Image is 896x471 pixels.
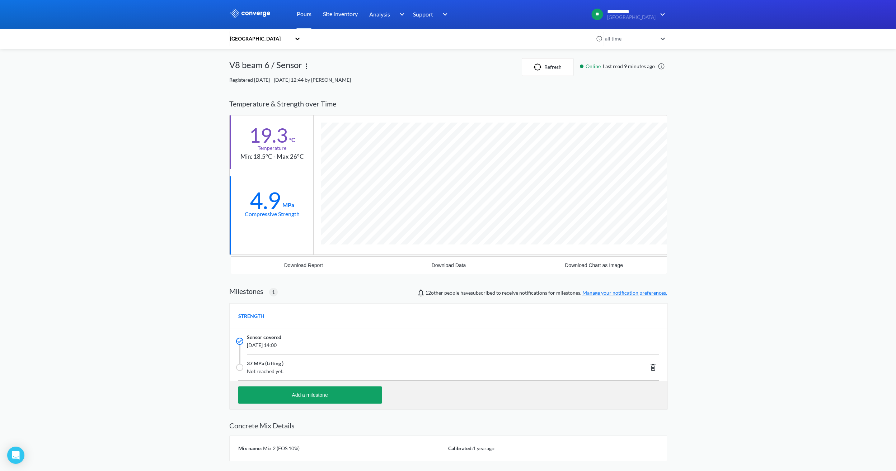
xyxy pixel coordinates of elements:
[302,62,311,71] img: more.svg
[432,262,466,268] div: Download Data
[229,9,271,18] img: logo_ewhite.svg
[603,35,657,43] div: all time
[576,62,667,70] div: Last read 9 minutes ago
[238,312,264,320] span: STRENGTH
[284,262,323,268] div: Download Report
[229,92,667,115] div: Temperature & Strength over Time
[417,289,425,297] img: notifications-icon.svg
[582,290,667,296] a: Manage your notification preferences.
[229,287,263,295] h2: Milestones
[247,333,281,341] span: Sensor covered
[413,10,433,19] span: Support
[262,445,300,451] span: Mix 2 (FOS 10%)
[473,445,494,451] span: 1 year ago
[229,421,667,430] h2: Concrete Mix Details
[596,35,602,42] img: icon-clock.svg
[425,290,443,296] span: Jonathan Paul, Bailey Bright, Mircea Zagrean, Alaa Bouayed, Conor Owens, Liliana Cortina, Cyrene ...
[247,360,283,367] span: 37 MPa (Lifting )
[247,341,572,349] span: [DATE] 14:00
[250,191,281,209] div: 4.9
[425,289,667,297] span: people have subscribed to receive notifications for milestones.
[229,58,302,76] div: V8 beam 6 / Sensor
[376,257,521,274] button: Download Data
[565,262,623,268] div: Download Chart as Image
[586,62,603,70] span: Online
[229,35,291,43] div: [GEOGRAPHIC_DATA]
[245,209,300,218] div: Compressive Strength
[249,126,288,144] div: 19.3
[369,10,390,19] span: Analysis
[395,10,406,19] img: downArrow.svg
[534,63,544,71] img: icon-refresh.svg
[229,77,351,83] span: Registered [DATE] - [DATE] 12:44 by [PERSON_NAME]
[656,10,667,19] img: downArrow.svg
[448,445,473,451] span: Calibrated:
[238,445,262,451] span: Mix name:
[238,386,382,404] button: Add a milestone
[522,58,573,76] button: Refresh
[247,367,572,375] span: Not reached yet.
[438,10,450,19] img: downArrow.svg
[258,144,286,152] div: Temperature
[272,288,275,296] span: 1
[521,257,667,274] button: Download Chart as Image
[240,152,304,162] div: Min: 18.5°C - Max 26°C
[231,257,376,274] button: Download Report
[7,447,24,464] div: Open Intercom Messenger
[607,15,656,20] span: [GEOGRAPHIC_DATA]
